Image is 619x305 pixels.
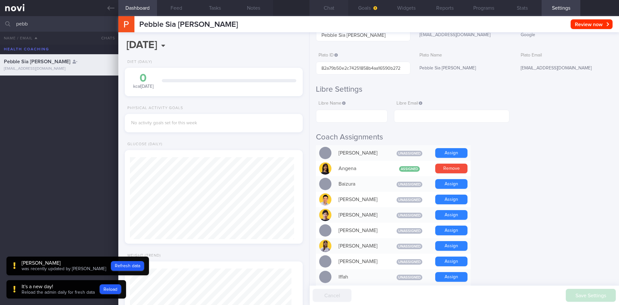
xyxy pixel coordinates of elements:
span: Unassigned [397,275,422,280]
span: Pebble Sia [PERSON_NAME] [139,21,238,28]
button: Assign [435,272,467,282]
span: Unassigned [397,197,422,203]
div: 0 [131,73,155,84]
button: Assign [435,148,467,158]
span: Unassigned [397,151,422,156]
div: Glucose (Daily) [125,142,162,147]
div: Iffah [335,270,387,283]
div: [PERSON_NAME] [335,193,387,206]
button: Assign [435,210,467,220]
div: No activity goals set for this week [131,120,296,126]
div: [EMAIL_ADDRESS][DOMAIN_NAME] [4,66,114,71]
div: Weight (Trend) [125,253,161,258]
span: Unassigned [397,259,422,265]
span: Plato ID [319,53,338,57]
button: Assign [435,257,467,266]
button: Assign [435,226,467,235]
span: Reload the admin daily for fresh data [22,290,95,295]
button: Refresh data [111,261,144,271]
label: Plato Email [521,53,610,58]
button: Remove [435,164,467,173]
div: [PERSON_NAME] [335,255,387,268]
button: Review now [571,19,613,29]
div: [PERSON_NAME] [335,239,387,252]
div: Physical Activity Goals [125,106,183,111]
button: Assign [435,179,467,189]
div: Baizura [335,178,387,190]
button: Chats [93,32,118,45]
div: [EMAIL_ADDRESS][DOMAIN_NAME] [417,28,511,42]
button: Assign [435,195,467,204]
div: [PERSON_NAME] [335,147,387,159]
span: Libre Email [397,101,422,106]
span: Unassigned [397,244,422,249]
div: It's a new day! [22,283,95,290]
div: Google [518,28,613,42]
span: Pebble Sia [PERSON_NAME] [4,59,70,64]
div: [PERSON_NAME] [22,260,106,266]
div: Diet (Daily) [125,60,152,65]
div: [PERSON_NAME] [335,224,387,237]
h2: Coach Assignments [316,132,613,142]
span: Unassigned [397,228,422,234]
div: [PERSON_NAME] [335,208,387,221]
button: Reload [100,284,121,294]
span: Unassigned [397,213,422,218]
div: Pebble Sia [PERSON_NAME] [417,62,511,75]
div: [EMAIL_ADDRESS][DOMAIN_NAME] [518,62,613,75]
span: Assigned [399,166,420,172]
label: Plato Name [419,53,509,58]
div: kcal [DATE] [131,73,155,90]
button: Assign [435,241,467,251]
h2: Libre Settings [316,85,613,94]
span: was recently updated by [PERSON_NAME] [22,267,106,271]
div: Angena [335,162,387,175]
span: Libre Name [319,101,346,106]
span: Unassigned [397,182,422,187]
